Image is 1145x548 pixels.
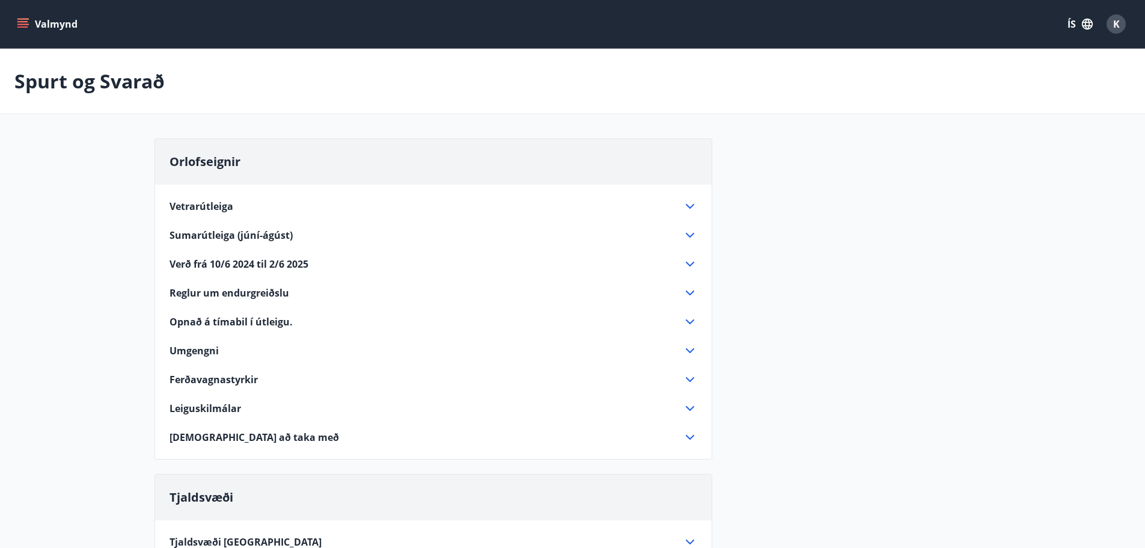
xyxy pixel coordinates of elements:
[169,489,233,505] span: Tjaldsvæði
[169,430,697,445] div: [DEMOGRAPHIC_DATA] að taka með
[1102,10,1131,38] button: K
[1061,13,1099,35] button: ÍS
[169,431,339,444] span: [DEMOGRAPHIC_DATA] að taka með
[14,13,82,35] button: menu
[169,257,697,271] div: Verð frá 10/6 2024 til 2/6 2025
[169,402,241,415] span: Leiguskilmálar
[169,344,219,357] span: Umgengni
[169,401,697,416] div: Leiguskilmálar
[169,257,308,271] span: Verð frá 10/6 2024 til 2/6 2025
[169,228,697,242] div: Sumarútleiga (júní-ágúst)
[169,199,697,214] div: Vetrarútleiga
[169,343,697,358] div: Umgengni
[169,373,258,386] span: Ferðavagnastyrkir
[169,372,697,387] div: Ferðavagnastyrkir
[169,286,697,300] div: Reglur um endurgreiðslu
[169,153,240,170] span: Orlofseignir
[169,229,293,242] span: Sumarútleiga (júní-ágúst)
[1113,17,1120,31] span: K
[169,286,289,300] span: Reglur um endurgreiðslu
[14,68,165,94] p: Spurt og Svarað
[169,200,233,213] span: Vetrarútleiga
[169,315,697,329] div: Opnað á tímabil í útleigu.
[169,315,293,328] span: Opnað á tímabil í útleigu.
